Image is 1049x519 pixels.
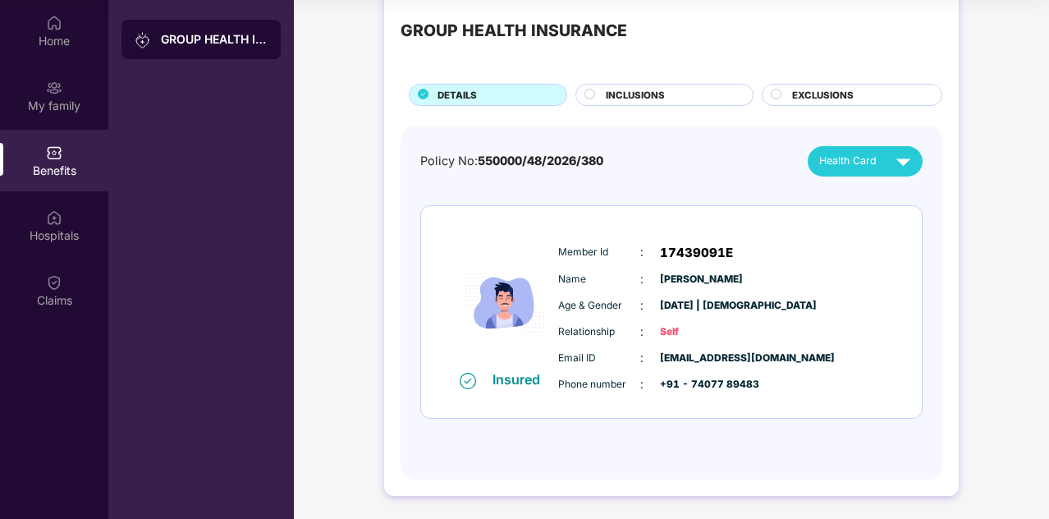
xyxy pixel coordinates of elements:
span: : [640,375,644,393]
span: Age & Gender [558,298,640,314]
span: DETAILS [437,88,477,103]
img: icon [456,235,554,370]
img: svg+xml;base64,PHN2ZyBpZD0iQmVuZWZpdHMiIHhtbG5zPSJodHRwOi8vd3d3LnczLm9yZy8yMDAwL3N2ZyIgd2lkdGg9Ij... [46,145,62,161]
span: 17439091E [660,243,733,263]
span: 550000/48/2026/380 [478,154,603,168]
span: Relationship [558,324,640,340]
div: GROUP HEALTH INSURANCE [401,18,627,44]
img: svg+xml;base64,PHN2ZyBpZD0iQ2xhaW0iIHhtbG5zPSJodHRwOi8vd3d3LnczLm9yZy8yMDAwL3N2ZyIgd2lkdGg9IjIwIi... [46,274,62,291]
div: Policy No: [420,152,603,171]
button: Health Card [808,146,923,177]
span: [EMAIL_ADDRESS][DOMAIN_NAME] [660,351,742,366]
div: Insured [492,371,550,388]
span: Member Id [558,245,640,260]
img: svg+xml;base64,PHN2ZyB4bWxucz0iaHR0cDovL3d3dy53My5vcmcvMjAwMC9zdmciIHdpZHRoPSIxNiIgaGVpZ2h0PSIxNi... [460,373,476,389]
img: svg+xml;base64,PHN2ZyB3aWR0aD0iMjAiIGhlaWdodD0iMjAiIHZpZXdCb3g9IjAgMCAyMCAyMCIgZmlsbD0ibm9uZSIgeG... [46,80,62,96]
img: svg+xml;base64,PHN2ZyBpZD0iSG9tZSIgeG1sbnM9Imh0dHA6Ly93d3cudzMub3JnLzIwMDAvc3ZnIiB3aWR0aD0iMjAiIG... [46,15,62,31]
span: : [640,270,644,288]
span: : [640,323,644,341]
span: Phone number [558,377,640,393]
img: svg+xml;base64,PHN2ZyBpZD0iSG9zcGl0YWxzIiB4bWxucz0iaHR0cDovL3d3dy53My5vcmcvMjAwMC9zdmciIHdpZHRoPS... [46,209,62,226]
span: INCLUSIONS [606,88,665,103]
img: svg+xml;base64,PHN2ZyB4bWxucz0iaHR0cDovL3d3dy53My5vcmcvMjAwMC9zdmciIHZpZXdCb3g9IjAgMCAyNCAyNCIgd2... [889,147,918,176]
span: [PERSON_NAME] [660,272,742,287]
span: Self [660,324,742,340]
span: Email ID [558,351,640,366]
span: EXCLUSIONS [792,88,854,103]
span: Name [558,272,640,287]
span: : [640,243,644,261]
span: Health Card [819,153,877,169]
img: svg+xml;base64,PHN2ZyB3aWR0aD0iMjAiIGhlaWdodD0iMjAiIHZpZXdCb3g9IjAgMCAyMCAyMCIgZmlsbD0ibm9uZSIgeG... [135,32,151,48]
span: : [640,349,644,367]
span: +91 - 74077 89483 [660,377,742,393]
span: : [640,296,644,315]
span: [DATE] | [DEMOGRAPHIC_DATA] [660,298,742,314]
div: GROUP HEALTH INSURANCE [161,31,268,48]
